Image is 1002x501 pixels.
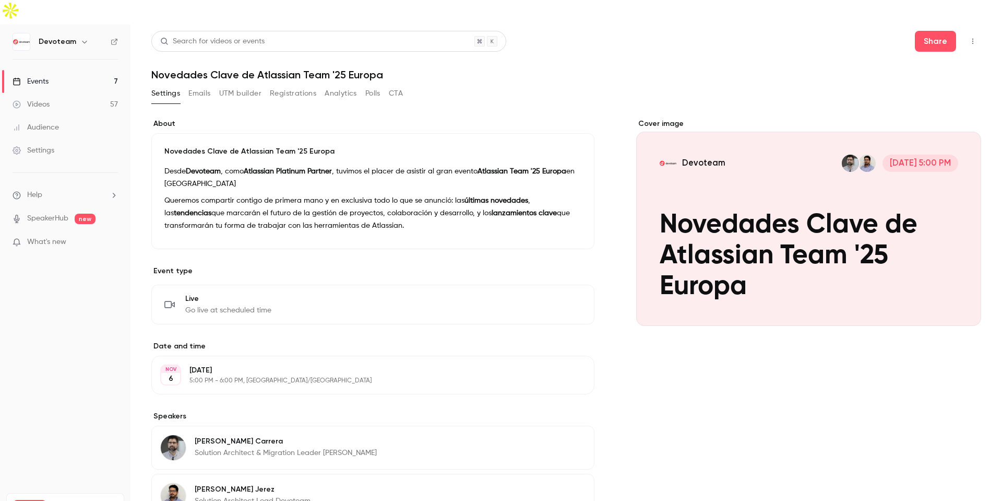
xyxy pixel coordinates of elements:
p: 5:00 PM - 6:00 PM, [GEOGRAPHIC_DATA]/[GEOGRAPHIC_DATA] [189,377,539,385]
p: Solution Architect & Migration Leader [PERSON_NAME] [195,448,377,458]
div: Search for videos or events [160,36,265,47]
h6: Devoteam [39,37,76,47]
button: UTM builder [219,85,261,102]
label: Speakers [151,411,594,422]
section: Cover image [636,119,981,326]
strong: Atlassian Team '25 Europa [478,168,566,175]
strong: últimas novedades [464,197,528,204]
strong: Devoteam [186,168,221,175]
p: [PERSON_NAME] Carrera [195,436,377,447]
p: [DATE] [189,365,539,376]
img: Devoteam [13,33,30,50]
span: What's new [27,237,66,248]
span: new [75,214,96,224]
div: Settings [13,145,54,156]
button: Settings [151,85,180,102]
button: Share [915,31,956,52]
p: 6 [169,374,173,384]
span: Live [185,294,271,304]
img: Raul Carrera [161,435,186,460]
p: Desde , como , tuvimos el placer de asistir al gran evento en [GEOGRAPHIC_DATA] [164,165,581,190]
div: Events [13,76,49,87]
li: help-dropdown-opener [13,190,118,201]
a: SpeakerHub [27,213,68,224]
strong: Atlassian Platinum Partner [244,168,332,175]
label: About [151,119,594,129]
h1: Novedades Clave de Atlassian Team '25 Europa [151,68,981,81]
span: Go live at scheduled time [185,305,271,316]
button: CTA [389,85,403,102]
label: Date and time [151,341,594,352]
p: Queremos compartir contigo de primera mano y en exclusiva todo lo que se anunció: las , las que m... [164,194,581,232]
button: Emails [188,85,210,102]
span: Help [27,190,42,201]
button: Analytics [325,85,357,102]
strong: tendencias [174,209,211,217]
p: Novedades Clave de Atlassian Team '25 Europa [164,146,581,157]
iframe: Noticeable Trigger [105,238,118,247]
button: Polls [365,85,380,102]
div: NOV [161,366,180,373]
p: Event type [151,266,594,276]
strong: lanzamientos clave [492,209,557,217]
button: Registrations [270,85,316,102]
div: Raul Carrera[PERSON_NAME] CarreraSolution Architect & Migration Leader [PERSON_NAME] [151,426,594,470]
div: Videos [13,99,50,110]
div: Audience [13,122,59,133]
p: [PERSON_NAME] Jerez [195,484,311,495]
label: Cover image [636,119,981,129]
